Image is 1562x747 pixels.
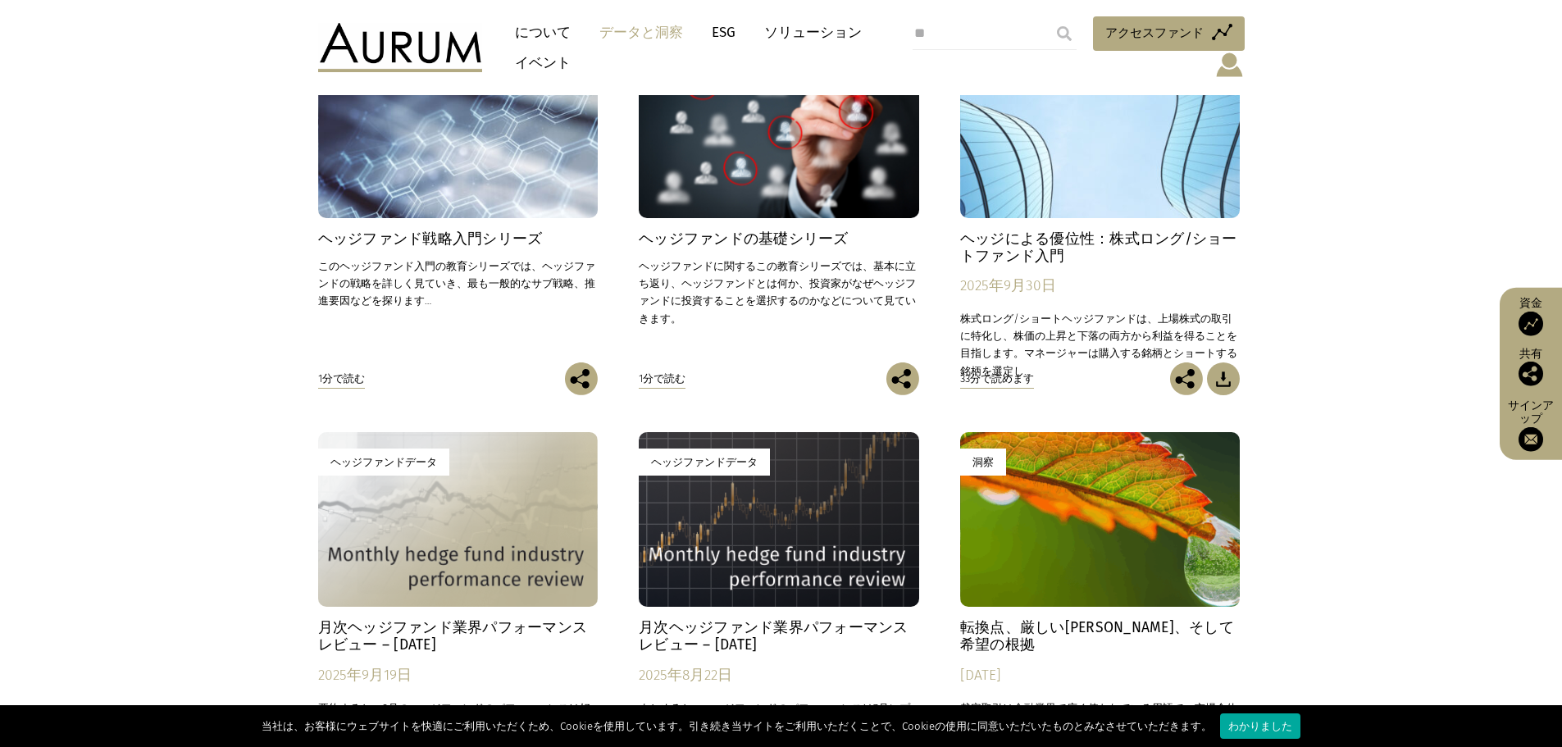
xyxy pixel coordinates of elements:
[318,260,595,289] font: このヘッジファンド入門の教育シリーズでは、ヘッジファンドの戦略を詳しく見ていき、最も一般的な
[651,456,758,468] font: ヘッジファンドデータ
[704,17,744,48] a: ESG
[960,43,1241,362] a: 洞察 ヘッジによる優位性：株式ロング/ショートファンド入門 2025年9月30日 株式ロング/ショートヘッジファンドは、上場株式の取引に特化し、株価の上昇と下落の両方から利益を得ることを目指しま...
[318,230,543,248] font: ヘッジファンド戦略入門シリーズ
[262,720,1212,732] font: 当社は、お客様にウェブサイトを快適にご利用いただくため、Cookieを使用しています。引き続き当サイトをご利用いただくことで、Cookieの使用に同意いただいたものとみなさせていただきます。
[318,667,412,684] font: 2025年9月19日
[972,456,994,468] font: 洞察
[639,667,732,684] font: 2025年8月22日
[639,43,919,362] a: 洞察 ヘッジファンドの基礎シリーズ ヘッジファンドに関するこの教育シリーズでは、基本に立ち返り、ヘッジファンドとは何か、投資家がなぜヘッジファンドに投資することを選択するのかなどについて見ていきます。
[1170,362,1203,395] img: この投稿を共有する
[960,619,1234,654] font: 転換点、厳しい[PERSON_NAME]、そして希望の根拠
[1207,362,1240,395] img: 記事をダウンロード
[1508,398,1554,452] a: サインアップ
[1508,398,1554,426] font: サインアップ
[1228,720,1292,732] font: わかりました
[639,230,849,248] font: ヘッジファンドの基礎シリーズ
[1105,25,1204,40] font: アクセスファンド
[1519,311,1543,335] img: アクセスファンド
[960,230,1237,265] font: ヘッジによる優位性：株式ロング/ショートファンド入門
[515,54,571,71] font: イベント
[1519,361,1543,385] img: この投稿を共有する
[531,277,574,289] font: サブ戦略
[318,23,482,72] img: オーラム
[318,372,365,385] font: 1分で読む
[886,362,919,395] img: この投稿を共有する
[507,17,579,48] a: について
[960,667,1001,684] font: [DATE]
[515,24,571,41] font: について
[565,362,598,395] img: この投稿を共有する
[1093,16,1245,51] a: アクセスファンド
[318,43,599,362] a: 洞察 ヘッジファンド戦略入門シリーズ このヘッジファンド入門の教育シリーズでは、ヘッジファンドの戦略を詳しく見ていき、最も一般的なサブ戦略、推進要因などを探ります…
[318,619,588,654] font: 月次ヘッジファンド業界パフォーマンスレビュー – [DATE]
[960,372,1034,385] font: 33分で読めます
[639,372,685,385] font: 1分で読む
[1214,51,1245,79] img: account-icon.svg
[507,48,571,78] a: イベント
[1519,427,1543,452] img: ニュースレターに登録する
[712,24,735,41] font: ESG
[1508,295,1554,335] a: 資金
[639,260,916,324] font: ヘッジファンドに関するこの教育シリーズでは、基本に立ち返り、ヘッジファンドとは何か、投資家がなぜヘッジファンドに投資することを選択するのかなどについて見ていきます。
[330,456,437,468] font: ヘッジファンドデータ
[318,702,590,731] font: 要約すると、8月のヘッジファンドのパフォーマンスは好調でした。全戦略におけるヘッジファンドの
[756,17,870,48] a: ソリューション
[1048,17,1081,50] input: Submit
[764,24,862,41] font: ソリューション
[1519,295,1542,309] font: 資金
[599,24,683,41] font: データと洞察
[591,17,691,48] a: データと洞察
[1519,346,1542,360] font: 共有
[639,619,909,654] font: 月次ヘッジファンド業界パフォーマンスレビュー – [DATE]
[960,277,1056,294] font: 2025年9月30日
[960,312,1237,376] font: 株式ロング/ショートヘッジファンドは、上場株式の取引に特化し、株価の上昇と下落の両方から利益を得ることを目指します。マネージャーは購入する銘柄とショートする銘柄を選定し…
